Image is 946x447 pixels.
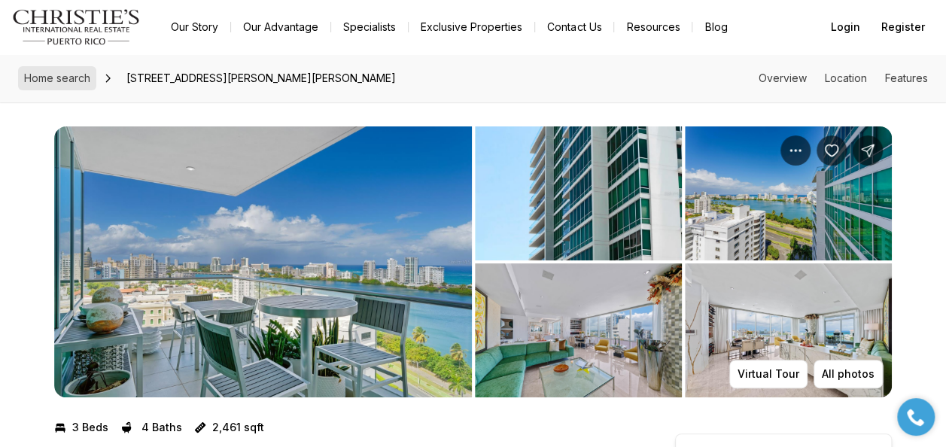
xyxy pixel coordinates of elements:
button: Contact Us [535,17,613,38]
a: Blog [692,17,739,38]
a: Our Story [159,17,230,38]
p: 3 Beds [72,421,108,433]
span: [STREET_ADDRESS][PERSON_NAME][PERSON_NAME] [120,66,402,90]
li: 1 of 7 [54,126,472,397]
button: Property options [780,135,811,166]
button: View image gallery [54,126,472,397]
button: Register [872,12,934,42]
a: Specialists [331,17,408,38]
button: View image gallery [475,263,682,397]
a: Exclusive Properties [409,17,534,38]
a: Skip to: Features [885,71,928,84]
a: Home search [18,66,96,90]
button: 4 Baths [120,415,182,439]
button: Share Property: 555 MONSERRATE ST #1404 [853,135,883,166]
button: View image gallery [685,126,892,260]
a: Skip to: Location [825,71,867,84]
a: Our Advantage [231,17,330,38]
span: Home search [24,71,90,84]
p: 2,461 sqft [212,421,264,433]
img: logo [12,9,141,45]
button: View image gallery [685,263,892,397]
nav: Page section menu [759,72,928,84]
button: Virtual Tour [729,360,808,388]
span: Login [831,21,860,33]
button: Save Property: 555 MONSERRATE ST #1404 [817,135,847,166]
button: Login [822,12,869,42]
p: Virtual Tour [738,368,799,380]
a: Resources [614,17,692,38]
div: Listing Photos [54,126,892,397]
li: 2 of 7 [475,126,893,397]
a: Skip to: Overview [759,71,807,84]
p: 4 Baths [141,421,182,433]
button: All photos [814,360,883,388]
span: Register [881,21,925,33]
button: View image gallery [475,126,682,260]
p: All photos [822,368,875,380]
